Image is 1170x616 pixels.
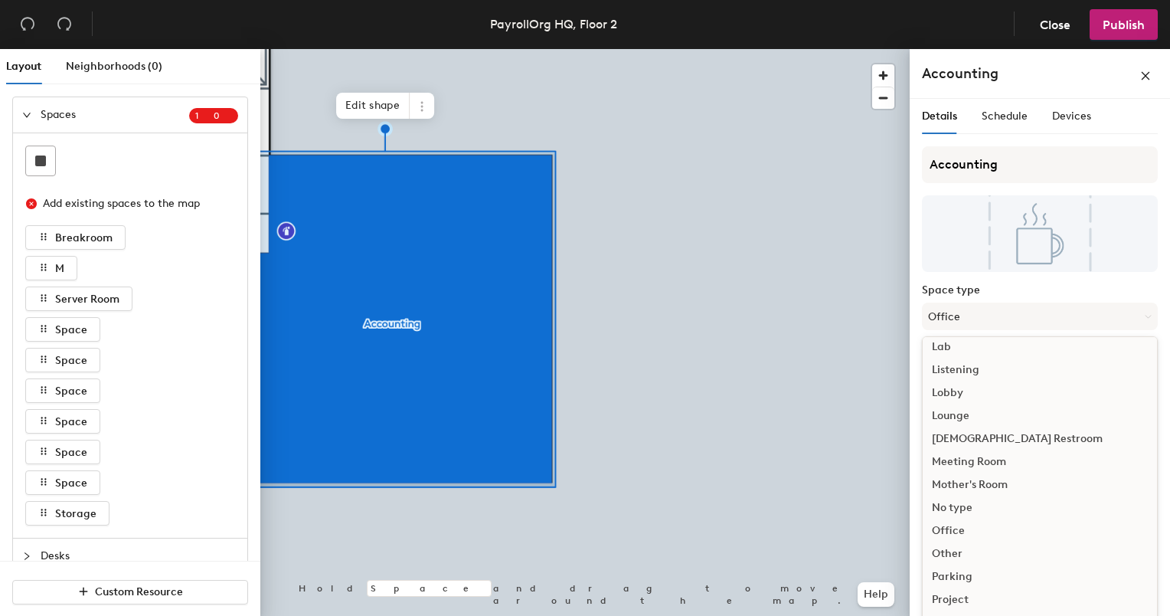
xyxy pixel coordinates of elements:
[336,93,410,119] span: Edit shape
[25,317,100,342] button: Space
[49,9,80,40] button: Redo (⌘ + ⇧ + Z)
[1103,18,1145,32] span: Publish
[55,446,87,459] span: Space
[55,354,87,367] span: Space
[922,64,998,84] h4: Accounting
[25,440,100,464] button: Space
[66,60,162,73] span: Neighborhoods (0)
[923,336,1157,359] div: Lab
[55,231,113,244] span: Breakroom
[923,428,1157,451] div: [DEMOGRAPHIC_DATA] Restroom
[25,256,77,280] button: M
[923,542,1157,565] div: Other
[923,451,1157,473] div: Meeting Room
[1040,18,1070,32] span: Close
[1052,110,1091,123] span: Devices
[25,225,126,250] button: Breakroom
[189,108,238,123] sup: 10
[982,110,1028,123] span: Schedule
[25,348,100,372] button: Space
[1140,70,1151,81] span: close
[923,382,1157,405] div: Lobby
[25,409,100,434] button: Space
[214,110,232,121] span: 0
[195,110,214,121] span: 1
[490,15,617,34] div: PayrollOrg HQ, Floor 2
[6,60,41,73] span: Layout
[922,195,1158,272] img: The space named Accounting
[12,580,248,605] button: Custom Resource
[41,97,189,133] span: Spaces
[923,519,1157,542] div: Office
[25,378,100,403] button: Space
[922,110,957,123] span: Details
[55,262,64,275] span: M
[858,582,894,607] button: Help
[923,473,1157,496] div: Mother's Room
[1027,9,1083,40] button: Close
[20,16,35,31] span: undo
[95,585,183,598] span: Custom Resource
[923,565,1157,588] div: Parking
[22,552,31,561] span: collapsed
[1090,9,1158,40] button: Publish
[43,195,225,212] div: Add existing spaces to the map
[55,385,87,398] span: Space
[22,110,31,120] span: expanded
[55,507,96,520] span: Storage
[55,323,87,336] span: Space
[25,287,132,311] button: Server Room
[923,405,1157,428] div: Lounge
[55,477,87,490] span: Space
[923,496,1157,519] div: No type
[923,588,1157,611] div: Project
[12,9,43,40] button: Undo (⌘ + Z)
[25,501,109,526] button: Storage
[922,303,1158,330] button: Office
[26,198,37,209] span: close-circle
[55,415,87,428] span: Space
[55,293,119,306] span: Server Room
[922,284,1158,297] label: Space type
[25,470,100,495] button: Space
[41,539,238,574] span: Desks
[923,359,1157,382] div: Listening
